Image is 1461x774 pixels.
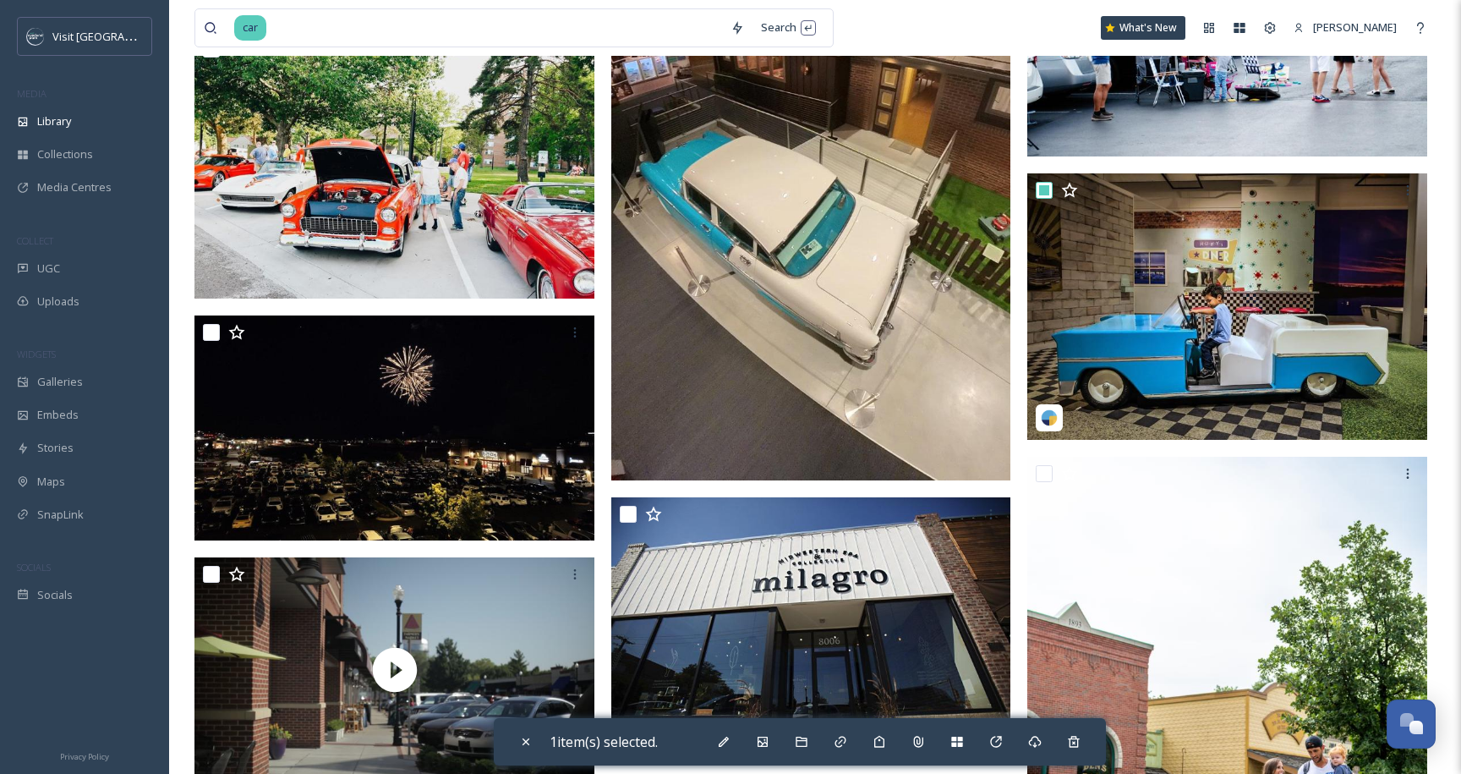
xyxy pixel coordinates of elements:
[17,561,51,574] span: SOCIALS
[37,587,73,603] span: Socials
[37,507,84,523] span: SnapLink
[37,261,60,277] span: UGC
[37,179,112,195] span: Media Centres
[37,374,83,390] span: Galleries
[194,32,594,299] img: 21d8b1a3-b191-ade7-9084-0e1d35cad4a6.jpg
[37,146,93,162] span: Collections
[1027,173,1427,441] img: 5b14365a-f3a1-0959-499b-af4ce04f15b9.jpg
[37,113,71,129] span: Library
[17,87,47,100] span: MEDIA
[194,316,594,541] img: e2c7299c-4f06-d704-9585-b51891ee7ebe.jpg
[17,234,53,247] span: COLLECT
[550,733,658,751] span: 1 item(s) selected.
[752,11,824,44] div: Search
[1313,19,1397,35] span: [PERSON_NAME]
[1041,409,1058,426] img: snapsea-logo.png
[27,28,44,45] img: c3es6xdrejuflcaqpovn.png
[17,348,56,360] span: WIDGETS
[234,15,266,40] span: car
[37,294,79,310] span: Uploads
[1101,16,1185,40] a: What's New
[1387,700,1436,749] button: Open Chat
[37,440,74,456] span: Stories
[60,745,109,766] a: Privacy Policy
[611,497,1011,764] img: 3f782934-bd2d-0b68-4e03-a10f56251b45.jpg
[52,28,183,44] span: Visit [GEOGRAPHIC_DATA]
[60,751,109,762] span: Privacy Policy
[1285,11,1405,44] a: [PERSON_NAME]
[37,474,65,490] span: Maps
[37,407,79,423] span: Embeds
